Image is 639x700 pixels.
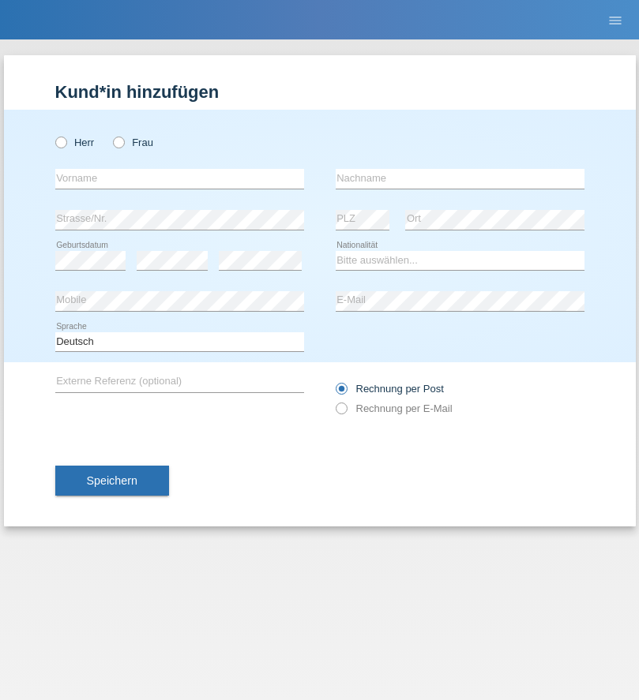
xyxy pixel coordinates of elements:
[607,13,623,28] i: menu
[336,402,453,414] label: Rechnung per E-Mail
[87,474,137,487] span: Speichern
[55,466,169,496] button: Speichern
[55,137,95,148] label: Herr
[336,383,346,402] input: Rechnung per Post
[336,383,444,395] label: Rechnung per Post
[113,137,123,147] input: Frau
[55,82,584,102] h1: Kund*in hinzufügen
[113,137,153,148] label: Frau
[600,15,631,24] a: menu
[55,137,66,147] input: Herr
[336,402,346,422] input: Rechnung per E-Mail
